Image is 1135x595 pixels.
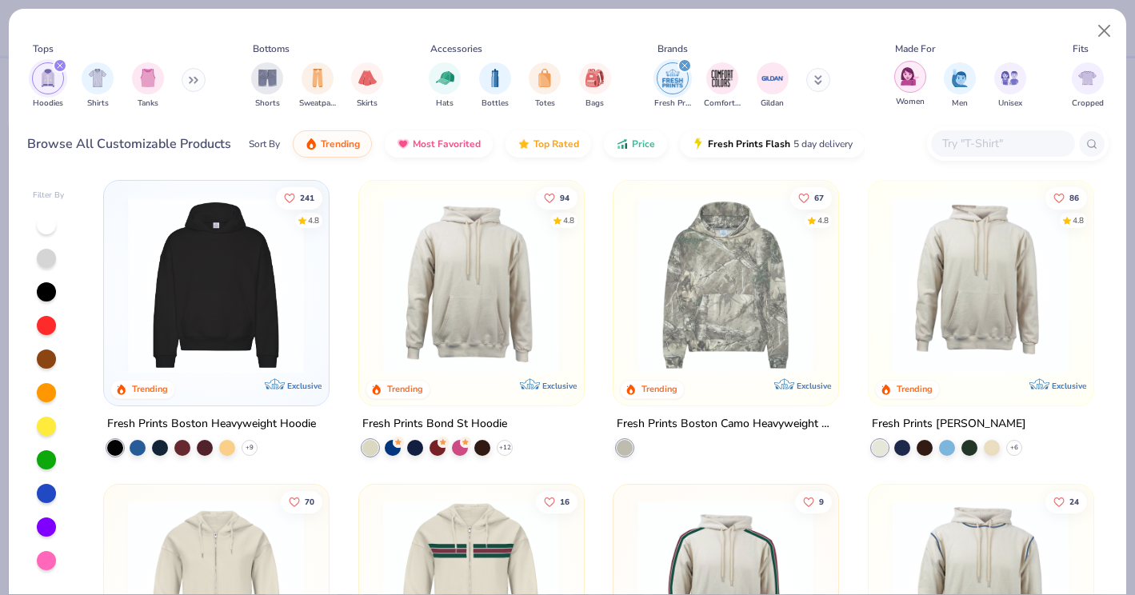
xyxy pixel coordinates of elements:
img: Sweatpants Image [309,69,326,87]
button: filter button [944,62,976,110]
span: Bags [585,98,604,110]
span: Women [896,96,925,108]
button: Like [790,186,832,209]
button: filter button [1072,62,1104,110]
img: most_fav.gif [397,138,410,150]
div: filter for Bags [579,62,611,110]
div: Browse All Customizable Products [27,134,231,154]
span: 67 [814,194,824,202]
div: Accessories [430,42,482,56]
div: Brands [657,42,688,56]
button: filter button [704,62,741,110]
span: 16 [560,497,569,505]
button: filter button [757,62,789,110]
img: Tanks Image [139,69,157,87]
img: trending.gif [305,138,318,150]
div: filter for Skirts [351,62,383,110]
div: 4.8 [1073,214,1084,226]
span: 94 [560,194,569,202]
img: Totes Image [536,69,554,87]
div: filter for Bottles [479,62,511,110]
span: Price [632,138,655,150]
button: filter button [251,62,283,110]
img: Comfort Colors Image [710,66,734,90]
input: Try "T-Shirt" [941,134,1064,153]
img: Women Image [901,67,919,86]
img: 28bc0d45-805b-48d6-b7de-c789025e6b70 [629,197,821,373]
img: 91acfc32-fd48-4d6b-bdad-a4c1a30ac3fc [120,197,312,373]
span: Hats [436,98,454,110]
img: Shorts Image [258,69,277,87]
span: Exclusive [287,380,322,390]
img: Cropped Image [1078,69,1097,87]
button: Like [536,186,577,209]
span: Skirts [357,98,378,110]
div: filter for Gildan [757,62,789,110]
img: flash.gif [692,138,705,150]
div: 4.8 [817,214,829,226]
div: filter for Shorts [251,62,283,110]
button: filter button [32,62,64,110]
img: Skirts Image [358,69,377,87]
button: Like [536,490,577,513]
div: filter for Women [894,61,926,108]
div: Fresh Prints Boston Heavyweight Hoodie [107,413,316,433]
img: 63b870ee-6a57-4fc0-b23b-59fb9c7ebbe7 [567,197,759,373]
span: Hoodies [33,98,63,110]
button: filter button [132,62,164,110]
span: Sweatpants [299,98,336,110]
span: Tanks [138,98,158,110]
button: Like [281,490,322,513]
button: Price [604,130,667,158]
span: Gildan [761,98,784,110]
div: filter for Sweatpants [299,62,336,110]
img: Bottles Image [486,69,504,87]
span: Bottles [482,98,509,110]
button: Like [276,186,322,209]
span: Totes [535,98,555,110]
img: 4cba63b0-d7b1-4498-a49e-d83b35899c19 [885,197,1077,373]
button: filter button [529,62,561,110]
button: Close [1089,16,1120,46]
span: Men [952,98,968,110]
button: Trending [293,130,372,158]
span: Fresh Prints Flash [708,138,790,150]
button: Fresh Prints Flash5 day delivery [680,130,865,158]
span: + 6 [1010,442,1018,452]
div: filter for Unisex [994,62,1026,110]
img: Hats Image [436,69,454,87]
span: Exclusive [542,380,576,390]
div: filter for Comfort Colors [704,62,741,110]
span: Trending [321,138,360,150]
img: Fresh Prints Image [661,66,685,90]
button: filter button [429,62,461,110]
span: 241 [300,194,314,202]
div: Fresh Prints [PERSON_NAME] [872,413,1026,433]
div: Fresh Prints Boston Camo Heavyweight Hoodie [617,413,835,433]
button: filter button [654,62,691,110]
span: Cropped [1072,98,1104,110]
img: TopRated.gif [518,138,530,150]
div: filter for Shirts [82,62,114,110]
button: filter button [479,62,511,110]
img: 8f478216-4029-45fd-9955-0c7f7b28c4ae [375,197,567,373]
div: Sort By [249,137,280,151]
span: 70 [305,497,314,505]
span: Unisex [998,98,1022,110]
span: 5 day delivery [793,135,853,154]
img: Shirts Image [89,69,107,87]
img: Bags Image [585,69,603,87]
div: 4.8 [308,214,319,226]
div: Fresh Prints Bond St Hoodie [362,413,507,433]
span: 24 [1069,497,1079,505]
button: Like [795,490,832,513]
img: Men Image [951,69,969,87]
button: filter button [299,62,336,110]
div: filter for Cropped [1072,62,1104,110]
div: filter for Men [944,62,976,110]
span: Fresh Prints [654,98,691,110]
div: Filter By [33,190,65,202]
span: 9 [819,497,824,505]
button: Most Favorited [385,130,493,158]
span: Shirts [87,98,109,110]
